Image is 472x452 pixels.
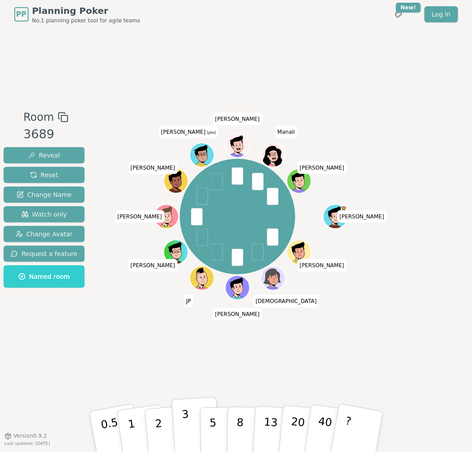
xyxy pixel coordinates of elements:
span: Click to change your name [184,295,193,307]
span: Dan is the host [340,205,347,212]
div: New! [396,3,421,13]
button: Named room [4,265,85,288]
span: Click to change your name [298,259,347,272]
span: Change Avatar [16,230,73,239]
button: Click to change your avatar [191,144,213,166]
span: Planning Poker [32,4,140,17]
span: Reset [30,171,58,179]
span: Last updated: [DATE] [4,441,50,446]
span: Reveal [28,151,60,160]
button: Request a feature [4,246,85,262]
span: Click to change your name [128,162,178,174]
span: Change Name [17,190,72,199]
span: Click to change your name [254,295,319,307]
button: Watch only [4,206,85,222]
span: Click to change your name [275,126,297,138]
span: Request a feature [11,249,77,258]
span: No.1 planning poker tool for agile teams [32,17,140,24]
span: Click to change your name [298,162,347,174]
span: Click to change your name [128,259,178,272]
span: Watch only [21,210,67,219]
span: Click to change your name [213,113,262,125]
a: Log in [425,6,458,22]
button: Reset [4,167,85,183]
a: PPPlanning PokerNo.1 planning poker tool for agile teams [14,4,140,24]
button: Reveal [4,147,85,163]
span: Room [23,109,54,125]
span: Named room [18,272,70,281]
span: Click to change your name [213,308,262,320]
span: Click to change your name [159,126,218,138]
span: Click to change your name [115,210,165,223]
div: 3689 [23,125,68,144]
button: Version0.9.2 [4,433,47,440]
button: Change Name [4,187,85,203]
span: (you) [206,131,217,135]
span: PP [16,9,26,20]
button: Change Avatar [4,226,85,242]
span: Version 0.9.2 [13,433,47,440]
button: New! [391,6,407,22]
span: Click to change your name [337,210,387,223]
